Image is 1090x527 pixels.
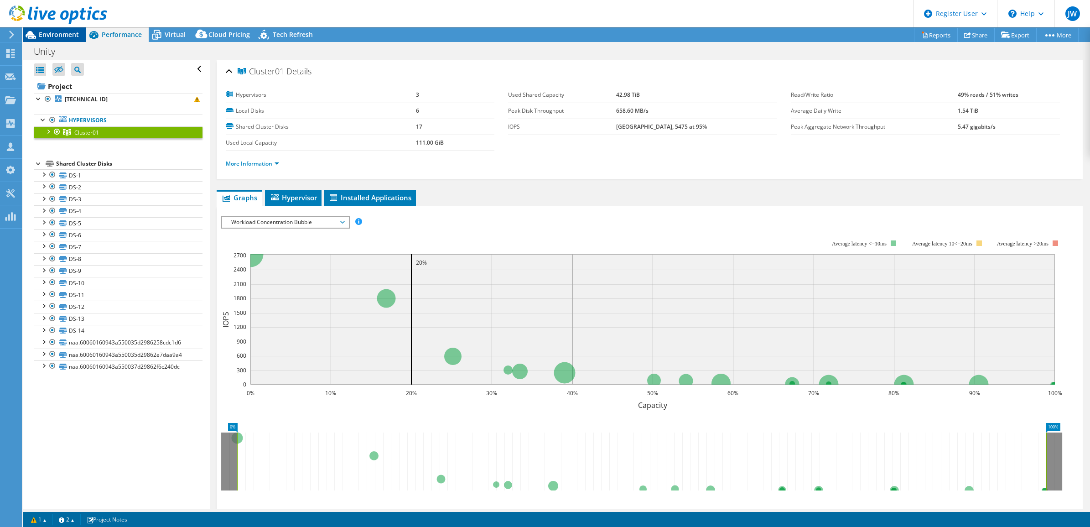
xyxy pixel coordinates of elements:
a: DS-2 [34,181,202,193]
a: DS-3 [34,193,202,205]
text: 50% [647,389,658,397]
tspan: Average latency <=10ms [832,240,887,247]
span: Environment [39,30,79,39]
text: 30% [486,389,497,397]
a: [TECHNICAL_ID] [34,94,202,105]
a: DS-1 [34,169,202,181]
text: 2400 [234,266,246,273]
a: 1 [25,514,53,525]
label: Used Local Capacity [226,138,416,147]
label: Shared Cluster Disks [226,122,416,131]
text: 60% [727,389,738,397]
h1: Unity [30,47,69,57]
b: [TECHNICAL_ID] [65,95,108,103]
text: Capacity [638,400,668,410]
a: DS-4 [34,205,202,217]
span: Virtual [165,30,186,39]
a: DS-13 [34,313,202,325]
label: Hypervisors [226,90,416,99]
label: Average Daily Write [791,106,958,115]
a: DS-8 [34,253,202,265]
a: DS-11 [34,289,202,301]
label: IOPS [508,122,616,131]
text: 20% [406,389,417,397]
span: Cloud Pricing [208,30,250,39]
span: Graphs [221,193,257,202]
tspan: Average latency 10<=20ms [912,240,972,247]
a: Project [34,79,202,94]
text: IOPS [221,311,231,327]
text: 1200 [234,323,246,331]
b: 5.47 gigabits/s [958,123,996,130]
text: 0 [243,381,246,388]
a: DS-12 [34,301,202,313]
b: [GEOGRAPHIC_DATA], 5475 at 95% [616,123,707,130]
label: Peak Aggregate Network Throughput [791,122,958,131]
div: Shared Cluster Disks [56,158,202,169]
span: Installed Applications [328,193,411,202]
a: 2 [52,514,81,525]
b: 42.98 TiB [616,91,640,99]
text: 100% [1048,389,1062,397]
text: 10% [325,389,336,397]
a: naa.60060160943a550037d29862f6c240dc [34,360,202,372]
text: 1800 [234,294,246,302]
text: 90% [969,389,980,397]
span: Tech Refresh [273,30,313,39]
b: 49% reads / 51% writes [958,91,1018,99]
a: DS-5 [34,217,202,229]
span: Hypervisor [270,193,317,202]
a: Reports [914,28,958,42]
a: DS-9 [34,265,202,277]
b: 1.54 TiB [958,107,978,115]
label: Used Shared Capacity [508,90,616,99]
b: 658.60 MB/s [616,107,649,115]
svg: \n [1008,10,1017,18]
text: 1500 [234,309,246,317]
b: 17 [416,123,422,130]
a: naa.60060160943a550035d29862e7daa9a4 [34,349,202,360]
label: Local Disks [226,106,416,115]
b: 3 [416,91,419,99]
a: More Information [226,160,279,167]
text: 40% [567,389,578,397]
span: Workload Concentration Bubble [227,217,344,228]
span: Cluster01 [238,67,284,76]
text: 900 [237,338,246,345]
a: DS-14 [34,325,202,337]
span: Details [286,66,311,77]
label: Peak Disk Throughput [508,106,616,115]
text: 2100 [234,280,246,288]
a: DS-10 [34,277,202,289]
a: Export [994,28,1037,42]
b: 6 [416,107,419,115]
a: More [1036,28,1079,42]
a: Hypervisors [34,115,202,126]
text: 600 [237,352,246,360]
span: Performance [102,30,142,39]
span: Cluster01 [74,129,99,136]
text: 20% [416,259,427,266]
a: DS-7 [34,241,202,253]
text: 70% [808,389,819,397]
text: Average latency >20ms [997,240,1048,247]
label: Read/Write Ratio [791,90,958,99]
a: naa.60060160943a550035d2986258cdc1d6 [34,337,202,349]
a: Share [957,28,995,42]
a: DS-6 [34,229,202,241]
text: 0% [246,389,254,397]
text: 300 [237,366,246,374]
a: Cluster01 [34,126,202,138]
text: 2700 [234,251,246,259]
b: 111.00 GiB [416,139,444,146]
span: JW [1065,6,1080,21]
a: Project Notes [80,514,134,525]
text: 80% [888,389,899,397]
